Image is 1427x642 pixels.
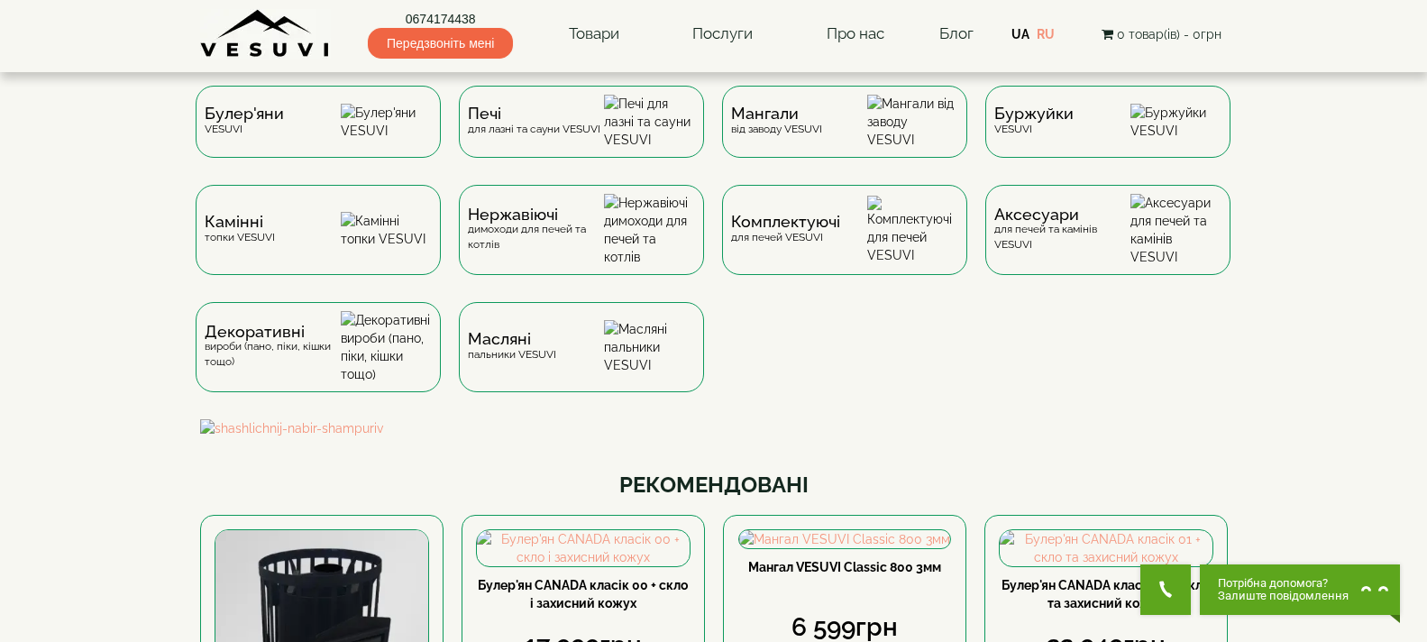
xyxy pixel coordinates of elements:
a: UA [1011,27,1029,41]
a: Каміннітопки VESUVI Камінні топки VESUVI [187,185,450,302]
div: вироби (пано, піки, кішки тощо) [205,325,341,370]
a: Печідля лазні та сауни VESUVI Печі для лазні та сауни VESUVI [450,86,713,185]
div: VESUVI [205,106,284,136]
span: Буржуйки [994,106,1074,121]
a: Мангаливід заводу VESUVI Мангали від заводу VESUVI [713,86,976,185]
a: Аксесуаридля печей та камінів VESUVI Аксесуари для печей та камінів VESUVI [976,185,1239,302]
img: Булер'ян CANADA класік 01 + скло та захисний кожух [1000,530,1212,566]
span: Нержавіючі [468,207,604,222]
button: Get Call button [1140,564,1191,615]
img: Завод VESUVI [200,9,331,59]
button: 0 товар(ів) - 0грн [1096,24,1227,44]
a: 0674174438 [368,10,513,28]
img: Декоративні вироби (пано, піки, кішки тощо) [341,311,432,383]
div: для печей VESUVI [731,215,840,244]
img: shashlichnij-nabir-shampuriv [200,419,1228,437]
a: Товари [551,14,637,55]
div: топки VESUVI [205,215,275,244]
img: Масляні пальники VESUVI [604,320,695,374]
span: Булер'яни [205,106,284,121]
span: Печі [468,106,600,121]
button: Chat button [1200,564,1400,615]
div: пальники VESUVI [468,332,556,362]
span: Мангали [731,106,822,121]
a: Комплектуючідля печей VESUVI Комплектуючі для печей VESUVI [713,185,976,302]
a: Булер'ян CANADA класік 01 + скло та захисний кожух [1002,578,1210,610]
a: Послуги [674,14,771,55]
div: для лазні та сауни VESUVI [468,106,600,136]
a: Булер'яниVESUVI Булер'яни VESUVI [187,86,450,185]
a: Про нас [809,14,902,55]
a: Булер'ян CANADA класік 00 + скло і захисний кожух [478,578,688,610]
span: Аксесуари [994,207,1130,222]
div: для печей та камінів VESUVI [994,207,1130,252]
a: Блог [939,24,974,42]
span: Залиште повідомлення [1218,590,1349,602]
span: Масляні [468,332,556,346]
img: Булер'яни VESUVI [341,104,432,140]
a: БуржуйкиVESUVI Буржуйки VESUVI [976,86,1239,185]
img: Комплектуючі для печей VESUVI [867,196,958,264]
span: Камінні [205,215,275,229]
span: Передзвоніть мені [368,28,513,59]
a: Мангал VESUVI Classic 800 3мм [748,560,941,574]
span: Комплектуючі [731,215,840,229]
a: RU [1037,27,1055,41]
img: Камінні топки VESUVI [341,212,432,248]
span: 0 товар(ів) - 0грн [1117,27,1221,41]
img: Булер'ян CANADA класік 00 + скло і захисний кожух [477,530,690,566]
a: Декоративнівироби (пано, піки, кішки тощо) Декоративні вироби (пано, піки, кішки тощо) [187,302,450,419]
img: Мангал VESUVI Classic 800 3мм [739,530,950,548]
img: Буржуйки VESUVI [1130,104,1221,140]
span: Потрібна допомога? [1218,577,1349,590]
span: Декоративні [205,325,341,339]
a: Масляніпальники VESUVI Масляні пальники VESUVI [450,302,713,419]
img: Нержавіючі димоходи для печей та котлів [604,194,695,266]
img: Печі для лазні та сауни VESUVI [604,95,695,149]
img: Аксесуари для печей та камінів VESUVI [1130,194,1221,266]
div: димоходи для печей та котлів [468,207,604,252]
div: від заводу VESUVI [731,106,822,136]
a: Нержавіючідимоходи для печей та котлів Нержавіючі димоходи для печей та котлів [450,185,713,302]
div: VESUVI [994,106,1074,136]
img: Мангали від заводу VESUVI [867,95,958,149]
